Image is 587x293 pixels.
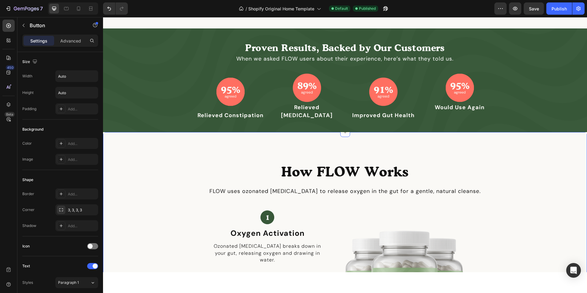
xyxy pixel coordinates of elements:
div: Size [22,58,39,66]
div: Open Intercom Messenger [566,263,581,278]
h2: How FLOW Works [64,145,421,164]
div: Background Image [157,193,171,207]
span: Published [359,6,376,11]
button: 7 [2,2,46,15]
div: Color [22,141,32,146]
div: Undo/Redo [103,2,128,15]
span: Save [529,6,539,11]
div: Add... [68,191,97,197]
div: Padding [22,106,36,112]
p: Ozonated [MEDICAL_DATA] breaks down in your gut, releasing oxygen and drawing in water. [107,226,222,246]
div: Add... [68,141,97,146]
span: Paragraph 1 [58,280,79,285]
img: Alt Image [265,59,296,90]
span: Shopify Original Home Template [248,6,314,12]
div: Add... [68,223,97,229]
div: Image [22,157,33,162]
div: Text [22,263,30,269]
p: Settings [30,38,47,44]
div: Beta [5,112,15,117]
button: Save [524,2,544,15]
p: FLOW uses ozonated [MEDICAL_DATA] to release oxygen in the gut for a gentle, natural cleanse. [64,170,420,178]
input: Auto [56,71,98,82]
p: Relieved Constipation [90,95,165,102]
p: Oxygen Activation [79,211,249,221]
span: Default [335,6,348,11]
p: Advanced [60,38,81,44]
div: Shape [22,177,33,183]
div: Shadow [22,223,36,228]
div: Border [22,191,34,197]
span: / [246,6,247,12]
p: 1 [158,195,171,205]
input: Auto [56,87,98,98]
p: Improved Gut Health [243,95,318,102]
div: Height [22,90,34,95]
img: Alt Image [189,55,219,86]
p: Button [30,22,82,29]
div: Styles [22,280,33,285]
div: Width [22,73,32,79]
button: Paragraph 1 [55,277,98,288]
p: Relieved [MEDICAL_DATA] [166,87,242,102]
div: 3, 3, 3, 3 [68,207,97,213]
div: Background [22,127,43,132]
button: Publish [546,2,572,15]
p: 7 [40,5,43,12]
div: Publish [552,6,567,12]
p: Would Use Again [319,87,394,94]
img: Alt Image [112,59,143,90]
iframe: To enrich screen reader interactions, please activate Accessibility in Grammarly extension settings [103,17,587,272]
div: Corner [22,207,35,213]
div: Add... [68,157,97,162]
div: 450 [6,65,15,70]
div: Icon [22,243,30,249]
img: Alt Image [341,55,372,86]
div: Add... [68,106,97,112]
